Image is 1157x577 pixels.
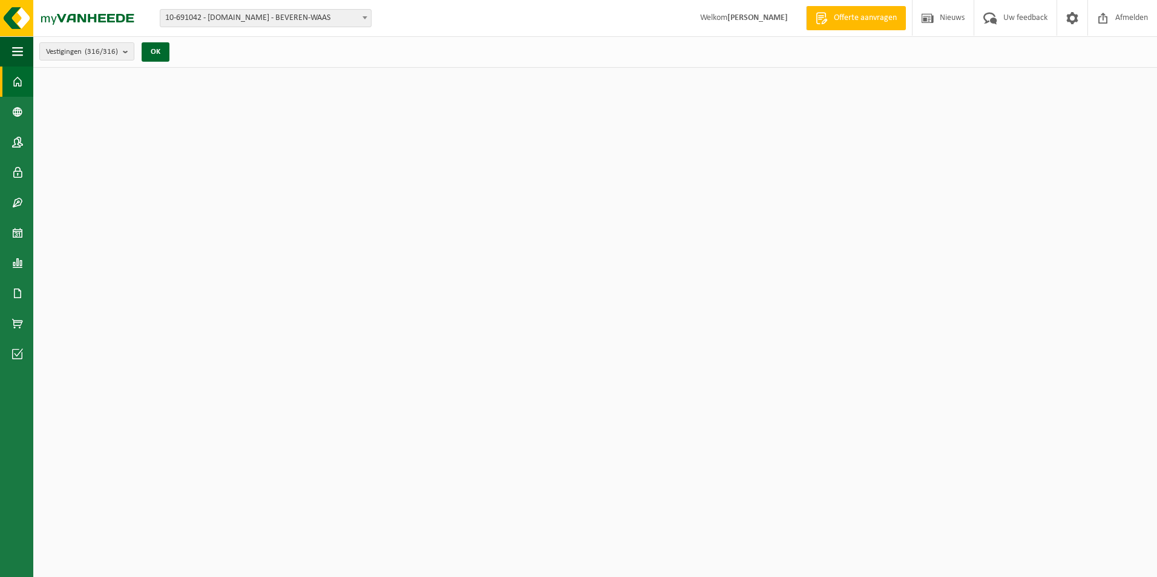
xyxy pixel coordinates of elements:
[727,13,788,22] strong: [PERSON_NAME]
[806,6,906,30] a: Offerte aanvragen
[39,42,134,60] button: Vestigingen(316/316)
[160,10,371,27] span: 10-691042 - LAMMERTYN.NET - BEVEREN-WAAS
[160,9,372,27] span: 10-691042 - LAMMERTYN.NET - BEVEREN-WAAS
[85,48,118,56] count: (316/316)
[46,43,118,61] span: Vestigingen
[831,12,900,24] span: Offerte aanvragen
[142,42,169,62] button: OK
